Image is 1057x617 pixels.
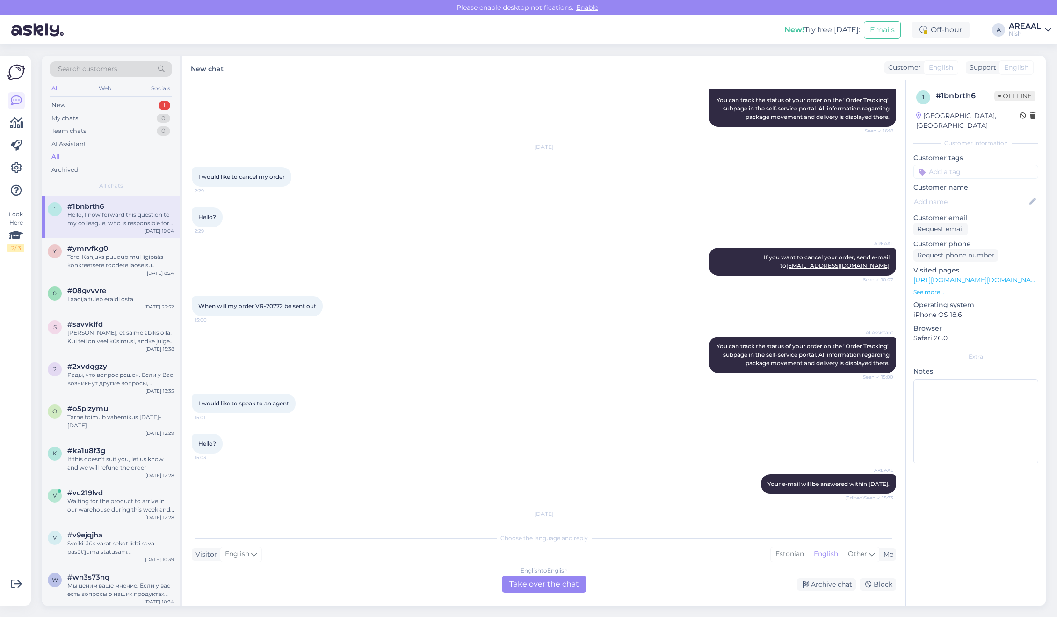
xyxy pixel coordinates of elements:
div: Support [966,63,996,73]
span: Seen ✓ 10:07 [858,276,893,283]
span: #ka1u8f3g [67,447,105,455]
span: 0 [53,290,57,297]
div: English [809,547,843,561]
p: Visited pages [913,265,1038,275]
div: Block [860,578,896,591]
div: Socials [149,82,172,95]
p: Operating system [913,300,1038,310]
p: Notes [913,367,1038,376]
span: #08gvvvre [67,286,106,295]
img: Askly Logo [7,63,25,81]
span: I would like to cancel my order [198,173,285,180]
div: Web [97,82,113,95]
div: All [51,152,60,162]
div: [DATE] 22:52 [145,303,174,310]
div: Hello, I now forward this question to my colleague, who is responsible for this. The reply will b... [67,211,174,228]
div: [DATE] 8:24 [147,270,174,277]
p: iPhone OS 18.6 [913,310,1038,320]
div: Мы ценим ваше мнение. Если у вас есть вопросы о наших продуктах или ценах, мы готовы помочь. [67,581,174,598]
span: 1 [54,206,56,213]
p: See more ... [913,288,1038,296]
p: Browser [913,323,1038,333]
div: Рады, что вопрос решен. Если у Вас возникнут другие вопросы, пожалуйста, обращайтесь. [67,371,174,388]
span: 15:01 [195,414,230,421]
div: [GEOGRAPHIC_DATA], [GEOGRAPHIC_DATA] [916,111,1020,131]
span: y [53,248,57,255]
div: Customer [884,63,921,73]
div: AREAAL [1009,22,1041,30]
span: #vc219lvd [67,489,103,497]
span: Hello? [198,440,216,447]
span: #1bnbrth6 [67,202,104,211]
span: Enable [573,3,601,12]
span: AI Assistant [858,329,893,336]
span: English [1004,63,1028,73]
div: All [50,82,60,95]
span: (Edited) Seen ✓ 15:33 [845,494,893,501]
a: [EMAIL_ADDRESS][DOMAIN_NAME] [786,262,890,269]
div: My chats [51,114,78,123]
div: English to English [521,566,568,575]
p: Customer phone [913,239,1038,249]
span: Search customers [58,64,117,74]
span: 2:29 [195,228,230,235]
div: Extra [913,353,1038,361]
div: [DATE] 12:28 [145,472,174,479]
div: Estonian [771,547,809,561]
div: Request phone number [913,249,998,262]
div: # 1bnbrth6 [936,90,994,102]
div: 1 [159,101,170,110]
span: Offline [994,91,1035,101]
span: AREAAL [858,240,893,247]
span: #wn3s73nq [67,573,109,581]
div: [DATE] 12:28 [145,514,174,521]
span: 2:29 [195,187,230,194]
div: [DATE] [192,143,896,151]
a: AREAALNish [1009,22,1051,37]
p: Customer tags [913,153,1038,163]
div: [PERSON_NAME], et saime abiks olla! Kui teil on veel küsimusi, andke julgelt teada. [67,329,174,345]
div: [DATE] [192,510,896,518]
div: Take over the chat [502,576,586,593]
span: #ymrvfkg0 [67,244,108,253]
div: Waiting for the product to arrive in our warehouse during this week and after that the order will... [67,497,174,514]
span: Hello! You can track the status of your order on the "Order Tracking" subpage in the self-service... [717,80,891,120]
div: 2 / 3 [7,244,24,252]
button: Emails [864,21,901,39]
span: #2xvdqgzy [67,362,107,371]
div: New [51,101,65,110]
div: Off-hour [912,22,970,38]
span: 15:03 [195,454,230,461]
p: Customer name [913,183,1038,192]
div: [DATE] 13:35 [145,388,174,395]
span: When will my order VR-20772 be sent out [198,302,316,309]
div: 0 [157,126,170,136]
input: Add a tag [913,165,1038,179]
span: v [53,492,57,499]
div: Nish [1009,30,1041,37]
div: Laadija tuleb eraldi osta [67,295,174,303]
span: k [53,450,57,457]
div: Tere! Kahjuks puudub mul ligipääs konkreetsete toodete laoseisu informatsioonile. Palun võtke ühe... [67,253,174,270]
span: If you want to cancel your order, send e-mail to [764,254,891,269]
p: Safari 26.0 [913,333,1038,343]
span: w [52,576,58,583]
span: English [929,63,953,73]
span: Seen ✓ 16:18 [858,127,893,134]
span: Your e-mail will be answered within [DATE]. [767,480,890,487]
span: 15:00 [195,316,230,323]
span: You can track the status of your order on the "Order Tracking" subpage in the self-service portal... [717,343,891,367]
span: 1 [922,94,924,101]
div: AI Assistant [51,140,86,149]
span: Seen ✓ 15:00 [858,374,893,381]
div: 0 [157,114,170,123]
div: If this doesn't suit you, let us know and we will refund the order [67,455,174,472]
div: Choose the language and reply [192,534,896,543]
div: [DATE] 10:34 [145,598,174,605]
div: Archive chat [797,578,856,591]
span: #v9ejqjha [67,531,102,539]
div: Tarne toimub vahemikus [DATE]-[DATE] [67,413,174,430]
div: A [992,23,1005,37]
div: Me [880,550,893,559]
b: New! [784,25,804,34]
